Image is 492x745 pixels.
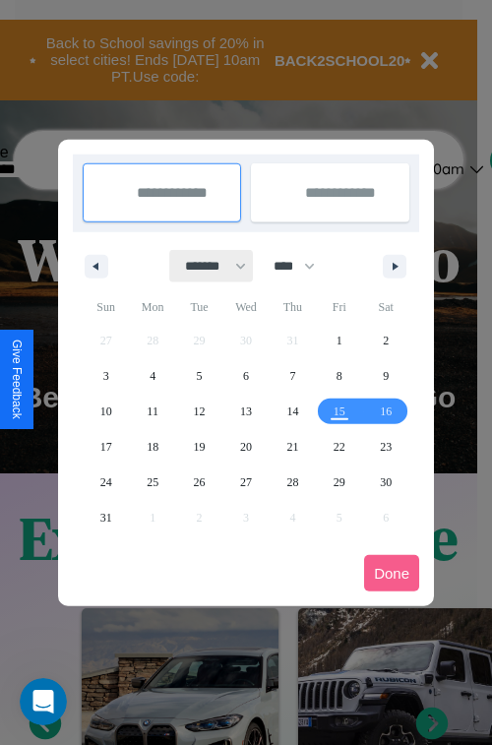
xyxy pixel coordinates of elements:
[129,429,175,465] button: 18
[289,358,295,394] span: 7
[83,358,129,394] button: 3
[334,429,345,465] span: 22
[222,465,269,500] button: 27
[316,323,362,358] button: 1
[194,394,206,429] span: 12
[243,358,249,394] span: 6
[147,429,158,465] span: 18
[270,429,316,465] button: 21
[194,429,206,465] span: 19
[20,678,67,725] iframe: Intercom live chat
[316,291,362,323] span: Fri
[380,465,392,500] span: 30
[83,291,129,323] span: Sun
[316,465,362,500] button: 29
[147,465,158,500] span: 25
[176,465,222,500] button: 26
[129,465,175,500] button: 25
[240,465,252,500] span: 27
[316,358,362,394] button: 8
[83,429,129,465] button: 17
[270,358,316,394] button: 7
[100,500,112,535] span: 31
[363,429,409,465] button: 23
[147,394,158,429] span: 11
[197,358,203,394] span: 5
[100,394,112,429] span: 10
[363,465,409,500] button: 30
[380,429,392,465] span: 23
[176,291,222,323] span: Tue
[176,394,222,429] button: 12
[129,358,175,394] button: 4
[364,555,419,591] button: Done
[316,394,362,429] button: 15
[363,394,409,429] button: 16
[222,429,269,465] button: 20
[222,394,269,429] button: 13
[222,291,269,323] span: Wed
[240,429,252,465] span: 20
[270,394,316,429] button: 14
[383,358,389,394] span: 9
[337,358,342,394] span: 8
[100,429,112,465] span: 17
[380,394,392,429] span: 16
[150,358,155,394] span: 4
[83,465,129,500] button: 24
[334,465,345,500] span: 29
[286,394,298,429] span: 14
[83,500,129,535] button: 31
[103,358,109,394] span: 3
[83,394,129,429] button: 10
[363,323,409,358] button: 2
[363,291,409,323] span: Sat
[10,340,24,419] div: Give Feedback
[270,465,316,500] button: 28
[363,358,409,394] button: 9
[194,465,206,500] span: 26
[176,358,222,394] button: 5
[270,291,316,323] span: Thu
[240,394,252,429] span: 13
[286,465,298,500] span: 28
[222,358,269,394] button: 6
[337,323,342,358] span: 1
[129,394,175,429] button: 11
[286,429,298,465] span: 21
[334,394,345,429] span: 15
[129,291,175,323] span: Mon
[383,323,389,358] span: 2
[316,429,362,465] button: 22
[100,465,112,500] span: 24
[176,429,222,465] button: 19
